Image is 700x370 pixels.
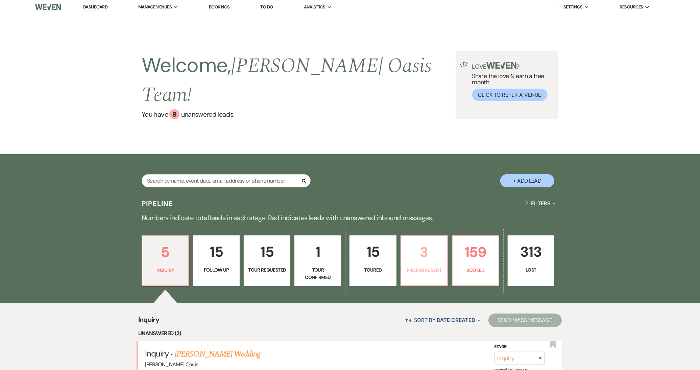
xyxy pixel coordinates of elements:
[460,62,468,67] img: loud-speaker-illustration.svg
[299,240,337,263] p: 1
[354,266,392,274] p: Toured
[138,329,562,338] li: Unanswered (2)
[401,235,448,286] a: 3Proposal Sent
[294,235,341,286] a: 1Tour Confirmed
[349,235,396,286] a: 15Toured
[175,348,260,360] a: [PERSON_NAME] Wedding
[522,194,558,212] button: Filters
[452,235,499,286] a: 159Booked
[354,240,392,263] p: 15
[405,241,443,263] p: 3
[138,4,172,10] span: Manage Venues
[107,212,594,223] p: Numbers indicate total leads in each stage. Red indicates leads with unanswered inbound messages.
[457,241,494,263] p: 159
[405,267,443,274] p: Proposal Sent
[248,266,286,274] p: Tour Requested
[142,50,432,111] span: [PERSON_NAME] Oasis Team !
[83,4,107,10] a: Dashboard
[197,240,235,263] p: 15
[512,266,550,274] p: Lost
[169,109,179,119] div: 9
[457,267,494,274] p: Booked
[508,235,554,286] a: 313Lost
[142,235,189,286] a: 5Inquiry
[138,315,160,329] span: Inquiry
[209,4,230,10] a: Bookings
[142,109,456,119] a: You have 9 unanswered leads.
[142,199,173,208] h3: Pipeline
[468,62,554,101] div: Share the love & earn a free month.
[402,311,483,329] button: Sort By Date Created
[145,361,198,368] span: [PERSON_NAME] Oasis
[197,266,235,274] p: Follow Up
[299,266,337,281] p: Tour Confirmed
[261,4,273,10] a: To Do
[488,314,562,327] button: Send Mass Message
[620,4,643,10] span: Resources
[472,62,554,70] p: Love ?
[437,317,475,324] span: Date Created
[146,267,184,274] p: Inquiry
[563,4,583,10] span: Settings
[142,51,456,109] h2: Welcome,
[494,343,545,351] label: Stage:
[486,62,516,69] img: weven-logo-green.svg
[146,241,184,263] p: 5
[500,174,554,187] button: + Add Lead
[248,240,286,263] p: 15
[145,348,169,359] span: Inquiry
[193,235,240,286] a: 15Follow Up
[512,240,550,263] p: 313
[472,89,548,101] button: Click to Refer a Venue
[405,317,413,324] span: ↑↓
[304,4,325,10] span: Analytics
[142,174,311,187] input: Search by name, event date, email address or phone number
[244,235,290,286] a: 15Tour Requested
